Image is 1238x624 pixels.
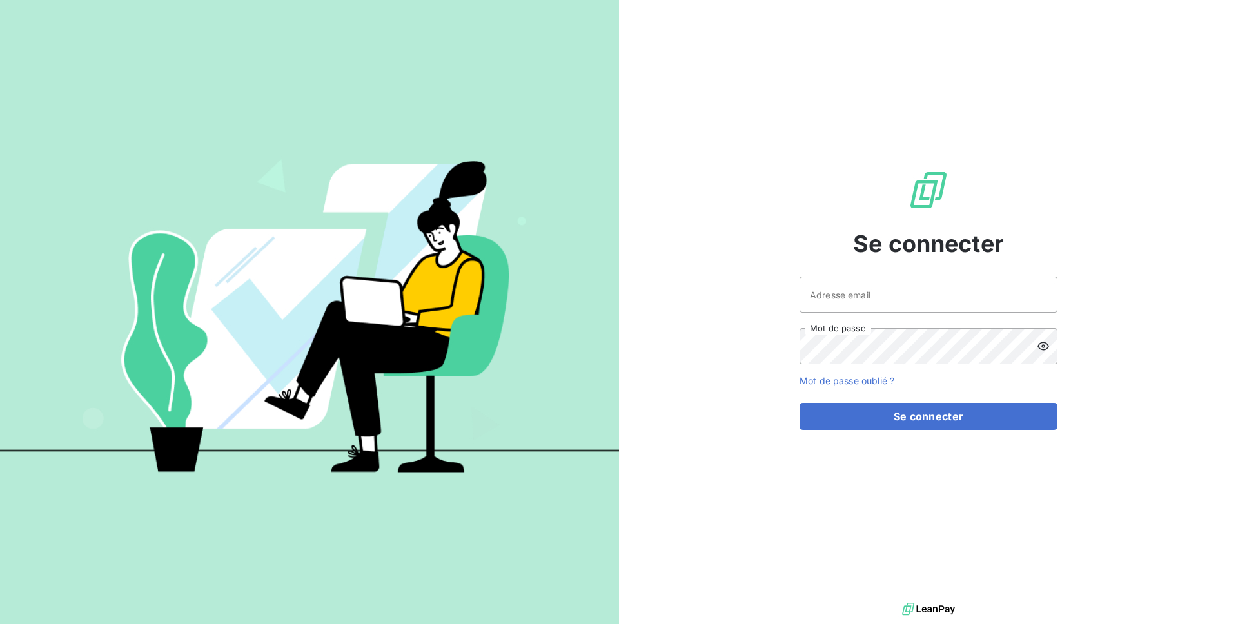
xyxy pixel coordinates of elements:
img: Logo LeanPay [908,170,949,211]
input: placeholder [800,277,1057,313]
button: Se connecter [800,403,1057,430]
span: Se connecter [853,226,1004,261]
img: logo [902,600,955,619]
a: Mot de passe oublié ? [800,375,894,386]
